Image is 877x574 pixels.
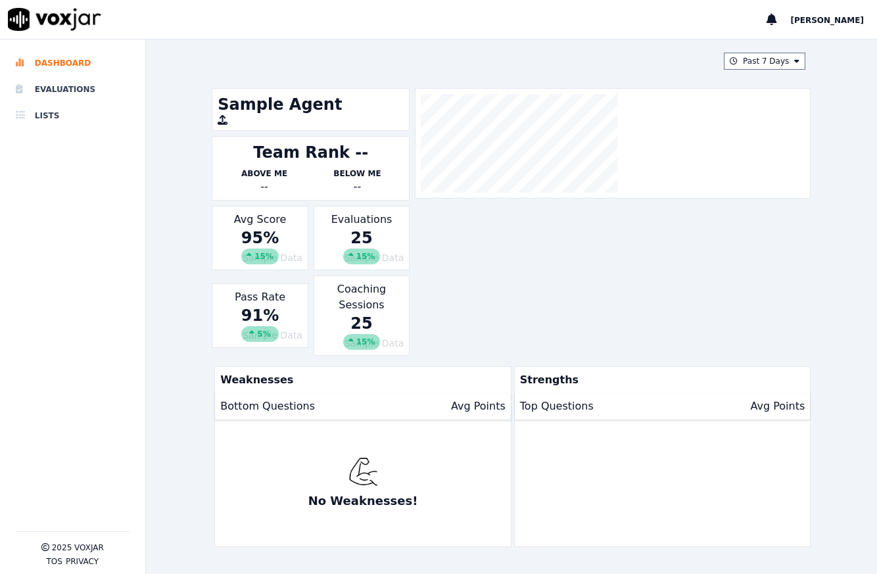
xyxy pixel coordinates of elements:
div: 5% [241,326,279,342]
div: 25 [343,313,381,350]
div: Sample Data [218,329,302,342]
a: Dashboard [16,50,130,76]
div: Pass Rate [212,283,308,348]
div: Avg Score [212,206,308,270]
p: Strengths [515,367,805,393]
button: Past 7 Days [724,53,805,70]
div: Team Rank -- [253,142,368,163]
p: 2025 Voxjar [52,542,104,553]
a: Lists [16,103,130,129]
div: Sample Data [218,251,302,264]
button: Privacy [66,556,99,567]
img: muscle [348,457,378,487]
p: Above Me [218,168,310,179]
div: 15% [343,249,381,264]
div: 15% [343,334,381,350]
div: -- [311,179,404,195]
h1: Sample Agent [218,94,404,115]
div: 95% [241,227,279,264]
a: Evaluations [16,76,130,103]
div: -- [218,179,310,195]
div: 91% [241,305,279,342]
p: Top Questions [520,398,594,414]
div: Evaluations [314,206,410,270]
p: Below Me [311,168,404,179]
p: No Weaknesses! [308,492,418,510]
p: Bottom Questions [220,398,315,414]
p: Weaknesses [215,367,505,393]
div: Sample Data [320,251,404,264]
div: Sample Data [320,337,404,350]
div: 25 [343,227,381,264]
p: Avg Points [451,398,506,414]
p: Avg Points [751,398,805,414]
button: TOS [47,556,62,567]
button: [PERSON_NAME] [790,12,877,28]
div: 15% [241,249,279,264]
div: Coaching Sessions [314,275,410,356]
img: voxjar logo [8,8,101,31]
span: [PERSON_NAME] [790,16,864,25]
